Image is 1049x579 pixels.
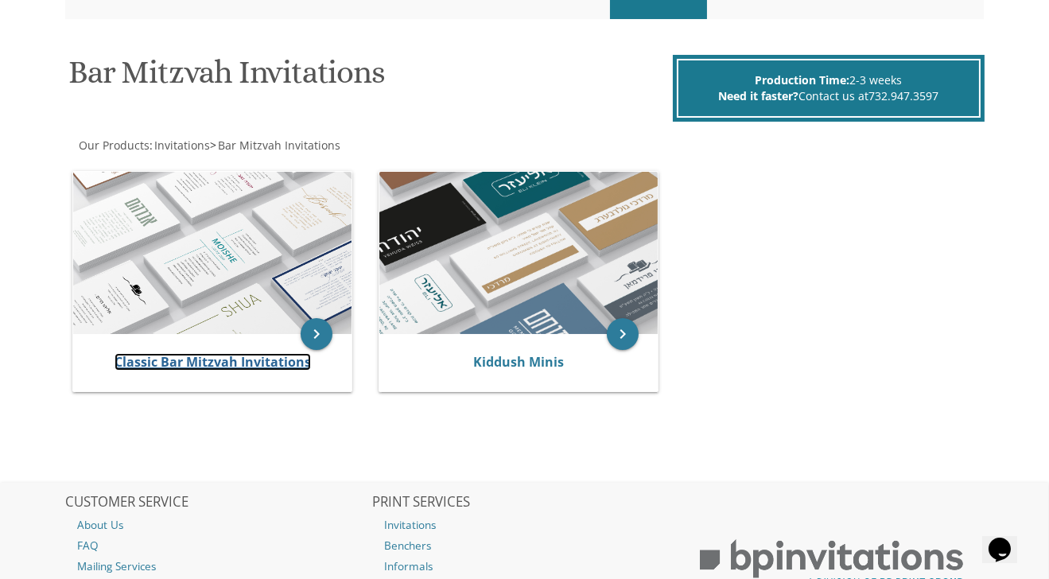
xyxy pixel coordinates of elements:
iframe: chat widget [982,515,1033,563]
a: Invitations [372,515,677,535]
span: Bar Mitzvah Invitations [218,138,340,153]
img: Classic Bar Mitzvah Invitations [73,172,352,334]
a: Informals [372,556,677,577]
span: > [210,138,340,153]
a: About Us [65,515,370,535]
a: Classic Bar Mitzvah Invitations [115,353,311,371]
div: : [65,138,524,153]
a: Benchers [372,535,677,556]
a: Bar Mitzvah Invitations [216,138,340,153]
h1: Bar Mitzvah Invitations [68,55,668,102]
a: Invitations [153,138,210,153]
h2: CUSTOMER SERVICE [65,495,370,511]
h2: PRINT SERVICES [372,495,677,511]
a: keyboard_arrow_right [607,318,639,350]
img: Kiddush Minis [379,172,658,334]
span: Production Time: [755,72,849,87]
a: Our Products [77,138,150,153]
span: Need it faster? [718,88,798,103]
a: Mailing Services [65,556,370,577]
a: Kiddush Minis [473,353,564,371]
a: FAQ [65,535,370,556]
div: 2-3 weeks Contact us at [677,59,981,118]
a: 732.947.3597 [868,88,938,103]
span: Invitations [154,138,210,153]
a: keyboard_arrow_right [301,318,332,350]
